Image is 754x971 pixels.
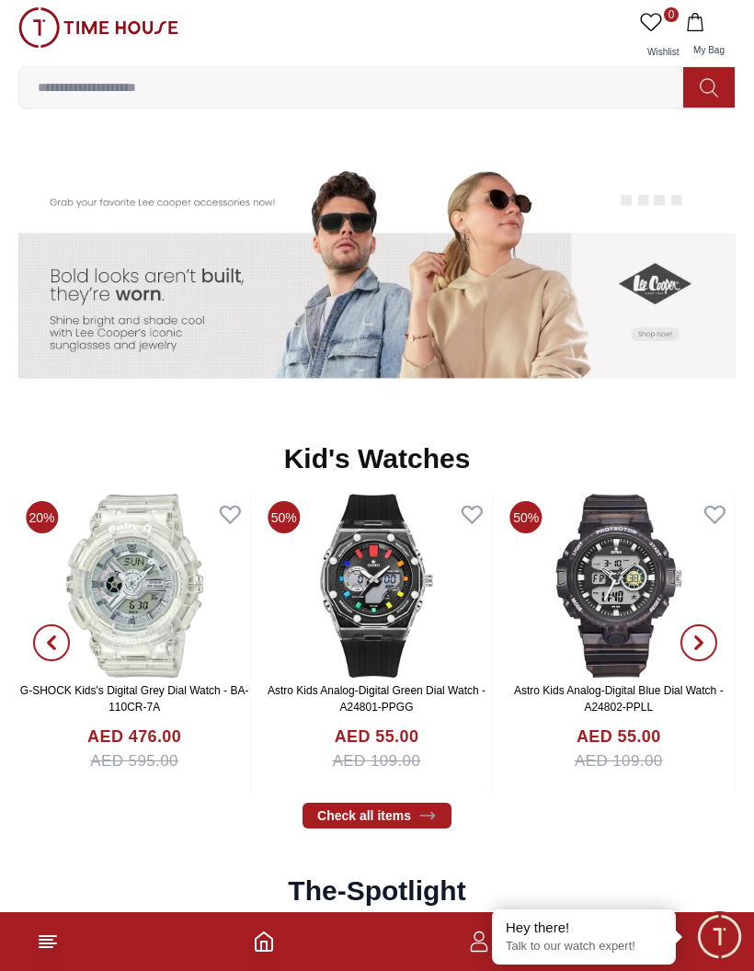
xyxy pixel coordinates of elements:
img: Astro Kids Analog-Digital Blue Dial Watch - A24802-PPLL [503,494,735,678]
a: Astro Kids Analog-Digital Green Dial Watch - A24801-PPGG [268,684,486,714]
img: Banner Image [377,154,556,406]
a: Home [253,931,275,953]
img: Banner Image [18,154,198,406]
a: Check all items [303,803,451,828]
div: Chat Widget [694,911,745,962]
a: G-SHOCK Kids's Digital Grey Dial Watch - BA-110CR-7A [20,684,249,714]
span: 50% [510,501,543,533]
h4: AED 55.00 [335,725,419,749]
h2: Kid's Watches [284,442,471,475]
button: My Bag [682,7,736,66]
span: Wishlist [640,47,686,57]
h4: AED 55.00 [577,725,661,749]
div: Hey there! [506,919,662,937]
img: Banner Image [556,154,736,406]
a: 0Wishlist [636,7,682,66]
img: G-SHOCK Kids's Digital Grey Dial Watch - BA-110CR-7A [18,494,250,678]
span: My Bag [686,45,732,55]
p: Talk to our watch expert! [506,939,662,954]
span: 0 [664,7,679,22]
span: AED 595.00 [90,749,178,773]
span: AED 109.00 [575,749,663,773]
h4: AED 476.00 [87,725,181,749]
a: Astro Kids Analog-Digital Blue Dial Watch - A24802-PPLL [514,684,724,714]
span: 50% [268,501,300,533]
h2: The-Spotlight [288,874,465,908]
span: AED 109.00 [333,749,421,773]
img: Banner Image [198,154,377,406]
img: ... [18,7,178,48]
img: Astro Kids Analog-Digital Green Dial Watch - A24801-PPGG [260,494,492,678]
